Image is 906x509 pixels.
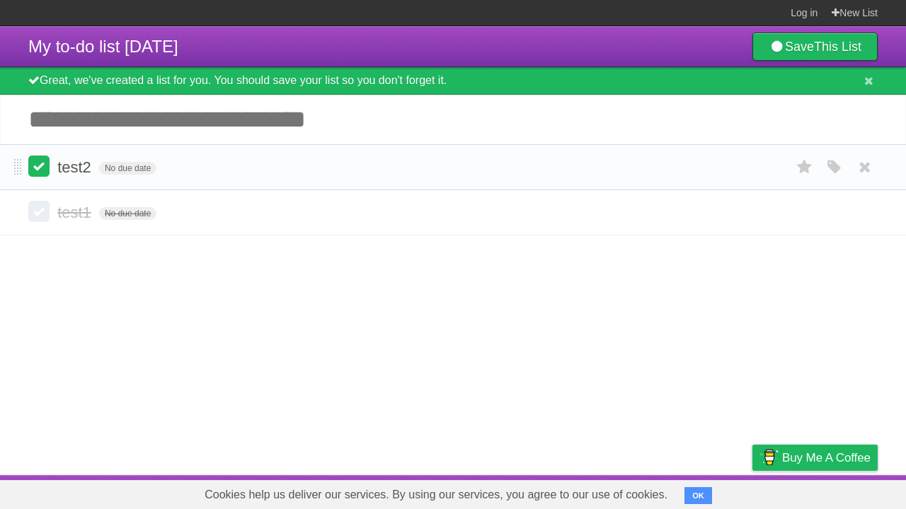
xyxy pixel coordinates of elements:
span: My to-do list [DATE] [28,37,178,56]
button: OK [684,487,712,504]
a: Terms [686,479,717,505]
label: Done [28,201,50,222]
b: This List [814,40,861,54]
img: Buy me a coffee [759,445,779,469]
a: About [564,479,594,505]
label: Done [28,156,50,177]
span: Buy me a coffee [782,445,871,470]
span: Cookies help us deliver our services. By using our services, you agree to our use of cookies. [190,481,682,509]
a: Buy me a coffee [752,445,878,471]
a: Developers [611,479,668,505]
a: Suggest a feature [789,479,878,505]
span: No due date [99,162,156,175]
span: test1 [57,204,95,221]
span: test2 [57,158,95,176]
a: SaveThis List [752,33,878,61]
label: Star task [791,156,818,179]
span: No due date [99,207,156,220]
a: Privacy [734,479,771,505]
